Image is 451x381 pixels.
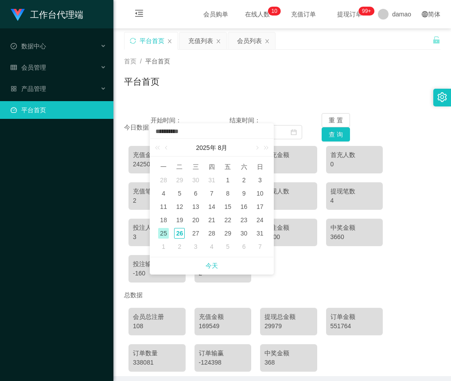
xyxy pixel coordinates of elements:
[174,215,185,225] div: 19
[272,7,275,16] p: 1
[130,38,136,44] i: 图标: sync
[140,58,142,65] span: /
[255,228,265,239] div: 31
[255,215,265,225] div: 24
[158,175,169,185] div: 28
[133,358,181,367] div: 338081
[156,187,171,200] td: 2025年8月4日
[217,139,229,157] a: 8月
[252,213,268,227] td: 2025年8月24日
[432,36,440,44] i: 图标: unlock
[133,322,181,331] div: 108
[156,163,171,171] span: 一
[237,32,262,49] div: 会员列表
[199,312,247,322] div: 充值金额
[11,64,17,71] i: 图标: table
[330,187,379,196] div: 提现笔数
[156,200,171,213] td: 2025年8月11日
[268,7,281,16] sup: 10
[255,188,265,199] div: 10
[191,228,201,239] div: 27
[151,117,182,124] span: 开始时间：
[191,175,201,185] div: 30
[174,175,185,185] div: 29
[264,322,313,331] div: 29979
[156,227,171,240] td: 2025年8月25日
[236,173,252,187] td: 2025年8月2日
[264,196,313,205] div: 3
[253,139,260,157] a: 下个月 (翻页下键)
[206,228,217,239] div: 28
[252,240,268,253] td: 2025年9月7日
[158,228,169,239] div: 25
[195,139,217,157] a: 2025年
[422,11,428,17] i: 图标: global
[191,201,201,212] div: 13
[133,187,181,196] div: 充值笔数
[220,200,236,213] td: 2025年8月15日
[322,127,350,141] button: 查 询
[153,139,165,157] a: 上一年 (Control键加左方向键)
[140,32,164,49] div: 平台首页
[239,241,249,252] div: 6
[188,227,204,240] td: 2025年8月27日
[236,227,252,240] td: 2025年8月30日
[163,139,171,157] a: 上个月 (翻页上键)
[206,241,217,252] div: 4
[220,213,236,227] td: 2025年8月22日
[259,139,270,157] a: 下一年 (Control键加右方向键)
[188,213,204,227] td: 2025年8月20日
[239,228,249,239] div: 30
[330,196,379,205] div: 4
[124,75,159,88] h1: 平台首页
[158,201,169,212] div: 11
[188,32,213,49] div: 充值列表
[264,150,313,160] div: 首充金额
[188,240,204,253] td: 2025年9月3日
[264,39,270,44] i: 图标: close
[206,257,218,274] a: 今天
[171,200,187,213] td: 2025年8月12日
[204,200,220,213] td: 2025年8月14日
[171,227,187,240] td: 2025年8月26日
[199,349,247,358] div: 订单输赢
[274,7,277,16] p: 0
[358,7,374,16] sup: 973
[156,173,171,187] td: 2025年7月28日
[252,227,268,240] td: 2025年8月31日
[188,187,204,200] td: 2025年8月6日
[156,160,171,173] th: 周一
[322,113,350,127] button: 重 置
[199,358,247,367] div: -124398
[330,232,379,242] div: 3660
[11,43,17,49] i: 图标: check-circle-o
[133,232,181,242] div: 3
[191,241,201,252] div: 3
[204,160,220,173] th: 周四
[188,160,204,173] th: 周三
[191,188,201,199] div: 6
[145,58,170,65] span: 平台首页
[264,160,313,169] div: 0
[222,241,233,252] div: 5
[133,223,181,232] div: 投注人数
[204,227,220,240] td: 2025年8月28日
[220,163,236,171] span: 五
[11,11,83,18] a: 工作台代理端
[252,173,268,187] td: 2025年8月3日
[204,187,220,200] td: 2025年8月7日
[30,0,83,29] h1: 工作台代理端
[220,227,236,240] td: 2025年8月29日
[204,213,220,227] td: 2025年8月21日
[236,213,252,227] td: 2025年8月23日
[264,349,313,358] div: 中奖金额
[264,312,313,322] div: 提现总金额
[124,0,154,29] i: 图标: menu-fold
[204,163,220,171] span: 四
[171,187,187,200] td: 2025年8月5日
[239,175,249,185] div: 2
[188,163,204,171] span: 三
[11,64,46,71] span: 会员管理
[11,86,17,92] i: 图标: appstore-o
[174,241,185,252] div: 2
